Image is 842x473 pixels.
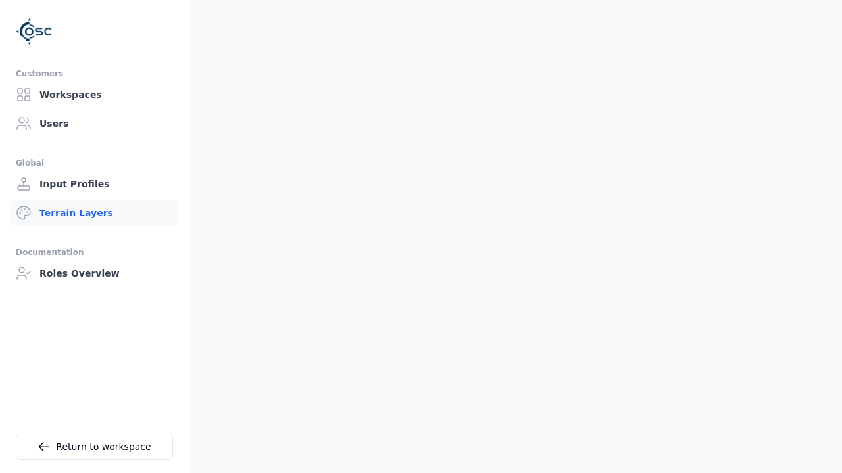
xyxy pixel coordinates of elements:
[16,244,173,260] div: Documentation
[16,434,173,460] a: Return to workspace
[16,13,53,50] img: Logo
[11,81,178,108] a: Workspaces
[16,66,173,81] div: Customers
[11,260,178,286] a: Roles Overview
[11,200,178,226] a: Terrain Layers
[11,171,178,197] a: Input Profiles
[11,110,178,137] a: Users
[16,155,173,171] div: Global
